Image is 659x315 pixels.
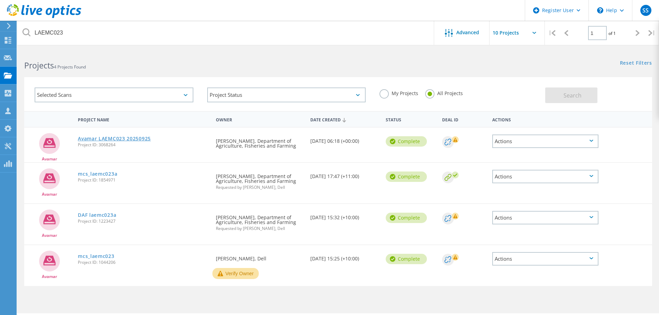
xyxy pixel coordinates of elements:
[492,252,598,266] div: Actions
[307,163,382,186] div: [DATE] 17:47 (+11:00)
[78,254,114,259] a: mcs_laemc023
[307,128,382,150] div: [DATE] 06:18 (+00:00)
[74,113,212,126] div: Project Name
[207,87,366,102] div: Project Status
[382,113,439,126] div: Status
[54,64,86,70] span: 4 Projects Found
[212,245,306,268] div: [PERSON_NAME], Dell
[492,170,598,183] div: Actions
[216,185,303,189] span: Requested by [PERSON_NAME], Dell
[492,211,598,224] div: Actions
[212,163,306,196] div: [PERSON_NAME], Department of Agriculture, Fisheries and Farming
[7,15,81,19] a: Live Optics Dashboard
[425,89,463,96] label: All Projects
[78,178,209,182] span: Project ID: 1854971
[78,260,209,265] span: Project ID: 1044206
[608,30,616,36] span: of 1
[386,213,427,223] div: Complete
[642,8,649,13] span: SS
[42,192,57,196] span: Avamar
[307,113,382,126] div: Date Created
[456,30,479,35] span: Advanced
[212,268,259,279] button: Verify Owner
[645,21,659,45] div: |
[545,21,559,45] div: |
[216,226,303,231] span: Requested by [PERSON_NAME], Dell
[35,87,193,102] div: Selected Scans
[212,113,306,126] div: Owner
[212,128,306,155] div: [PERSON_NAME], Department of Agriculture, Fisheries and Farming
[78,219,209,223] span: Project ID: 1223427
[42,157,57,161] span: Avamar
[307,204,382,227] div: [DATE] 15:32 (+10:00)
[597,7,603,13] svg: \n
[212,204,306,238] div: [PERSON_NAME], Department of Agriculture, Fisheries and Farming
[24,60,54,71] b: Projects
[78,143,209,147] span: Project ID: 3068264
[545,87,597,103] button: Search
[620,61,652,66] a: Reset Filters
[492,135,598,148] div: Actions
[78,172,117,176] a: mcs_laemc023a
[42,233,57,238] span: Avamar
[386,136,427,147] div: Complete
[17,21,434,45] input: Search projects by name, owner, ID, company, etc
[489,113,602,126] div: Actions
[78,136,151,141] a: Avamar LAEMC023 20250925
[379,89,418,96] label: My Projects
[42,275,57,279] span: Avamar
[439,113,489,126] div: Deal Id
[386,172,427,182] div: Complete
[78,213,116,217] a: DAF laemc023a
[386,254,427,264] div: Complete
[564,92,582,99] span: Search
[307,245,382,268] div: [DATE] 15:25 (+10:00)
